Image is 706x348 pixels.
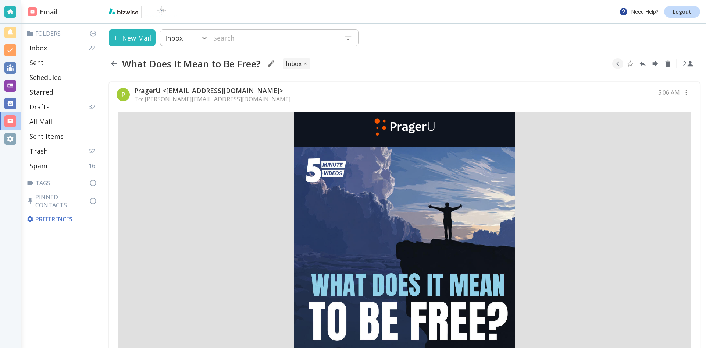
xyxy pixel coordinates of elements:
div: Trash52 [26,144,100,158]
p: To: [PERSON_NAME][EMAIL_ADDRESS][DOMAIN_NAME] [134,95,290,103]
a: Logout [664,6,700,18]
p: Inbox [29,43,47,52]
input: Search [211,30,338,45]
div: Starred [26,85,100,99]
p: Scheduled [29,73,62,82]
div: Preferences [25,212,100,226]
p: 22 [89,44,98,52]
p: 2 [683,60,686,68]
p: Folders [26,29,100,38]
button: Delete [662,58,673,69]
p: Need Help? [619,7,658,16]
p: All Mail [29,117,52,126]
p: Sent [29,58,44,67]
p: Logout [673,9,691,14]
p: Sent Items [29,132,64,141]
p: Inbox [165,34,183,42]
div: Inbox22 [26,41,100,55]
p: 16 [89,162,98,170]
img: DashboardSidebarEmail.svg [28,7,37,16]
p: 52 [89,147,98,155]
img: bizwise [109,8,138,14]
div: All Mail [26,114,100,129]
p: Starred [29,88,53,96]
p: 5:06 AM [658,88,680,96]
p: PragerU <[EMAIL_ADDRESS][DOMAIN_NAME]> [134,86,290,95]
div: Sent Items [26,129,100,144]
div: Spam16 [26,158,100,173]
p: Spam [29,161,47,170]
h2: What Does It Mean to Be Free? [122,58,261,70]
button: Forward [650,58,661,69]
p: Pinned Contacts [26,193,100,209]
p: Drafts [29,102,50,111]
button: New Mail [109,29,156,46]
h2: Email [28,7,58,17]
button: Reply [637,58,648,69]
div: Drafts32 [26,99,100,114]
p: P [121,90,125,99]
div: PPragerU <[EMAIL_ADDRESS][DOMAIN_NAME]>To: [PERSON_NAME][EMAIL_ADDRESS][DOMAIN_NAME]5:06 AM [109,82,700,108]
p: Trash [29,147,48,155]
div: Sent [26,55,100,70]
div: Scheduled [26,70,100,85]
button: See Participants [680,55,697,73]
p: INBOX [286,60,302,68]
p: 32 [89,103,98,111]
p: Tags [26,179,100,187]
p: Preferences [26,215,98,223]
img: BioTech International [145,6,178,18]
